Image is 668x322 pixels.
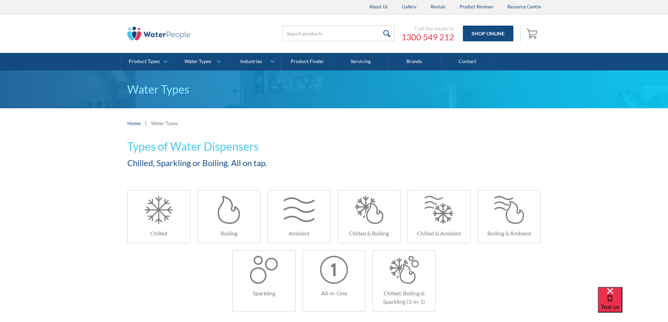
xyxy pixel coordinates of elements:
a: Chilled [127,190,190,243]
a: Product Finder [281,53,334,70]
div: Call the experts [402,25,454,32]
a: Servicing [334,53,387,70]
a: Boiling [197,190,261,243]
h6: Chilled [128,229,190,238]
div: Industries [240,59,262,64]
a: 1300 549 212 [402,32,454,42]
h6: Ambient [268,229,330,238]
h1: Types of Water Dispensers [127,138,401,155]
h6: Boiling [198,229,260,238]
a: Brands [387,53,441,70]
a: Contact [441,53,494,70]
h6: Chilled, Boiling & Sparkling (3-in-1) [373,289,435,306]
a: Ambient [268,190,331,243]
div: | [144,119,148,127]
p: Water Types [127,81,541,98]
a: Shop Online [463,26,513,41]
a: Chilled & Boiling [338,190,401,243]
h6: Chilled & Ambient [408,229,470,238]
a: Sparkling [232,250,296,311]
img: The Water People [127,27,190,41]
div: Water Types [184,59,211,64]
h6: Chilled & Boiling [338,229,400,238]
a: Boiling & Ambient [478,190,541,243]
a: Chilled, Boiling & Sparkling (3-in-1) [372,250,436,311]
h6: Sparkling [233,289,295,297]
h6: All-in-One [303,289,365,297]
img: shopping cart [526,28,539,39]
a: Open empty cart [524,25,541,42]
a: Home [127,119,141,127]
div: Water Types [151,119,178,127]
a: Chilled & Ambient [407,190,471,243]
input: Search products [282,26,394,41]
h6: Boiling & Ambient [478,229,540,238]
h2: Chilled, Sparkling or Boiling. All on tap. [127,157,401,169]
a: Product Types [121,53,174,70]
div: Product Types [129,59,160,64]
a: Water Types [174,53,227,70]
iframe: podium webchat widget bubble [598,287,668,322]
a: All-in-One [303,250,366,311]
a: Industries [227,53,280,70]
